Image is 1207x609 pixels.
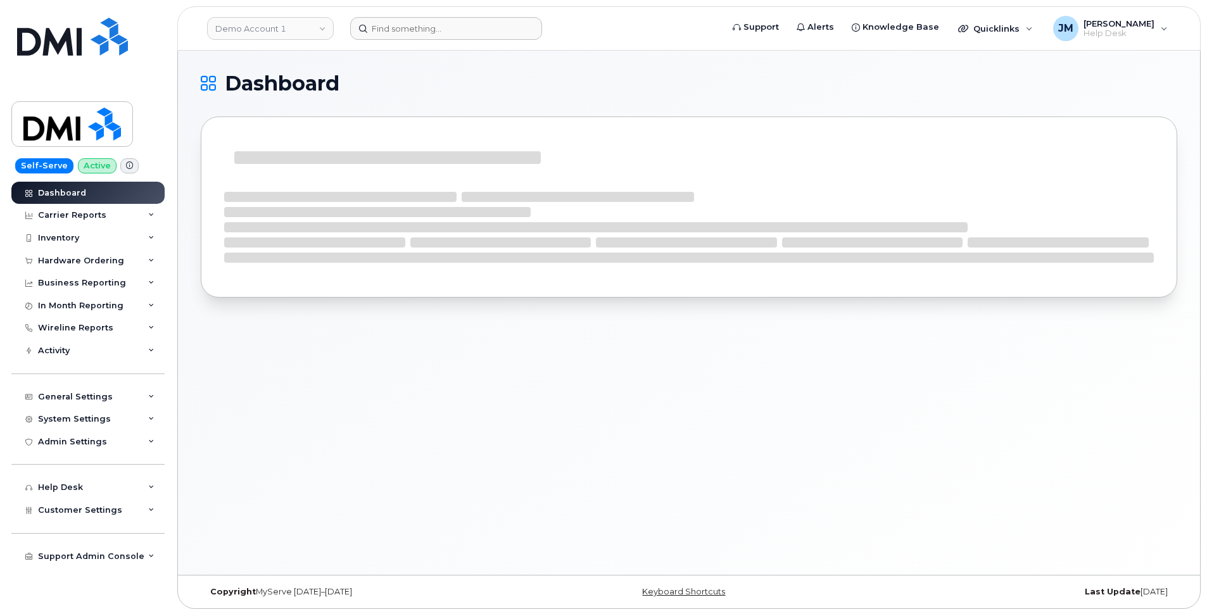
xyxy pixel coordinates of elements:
[642,587,725,596] a: Keyboard Shortcuts
[852,587,1177,597] div: [DATE]
[225,74,339,93] span: Dashboard
[210,587,256,596] strong: Copyright
[201,587,526,597] div: MyServe [DATE]–[DATE]
[1085,587,1141,596] strong: Last Update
